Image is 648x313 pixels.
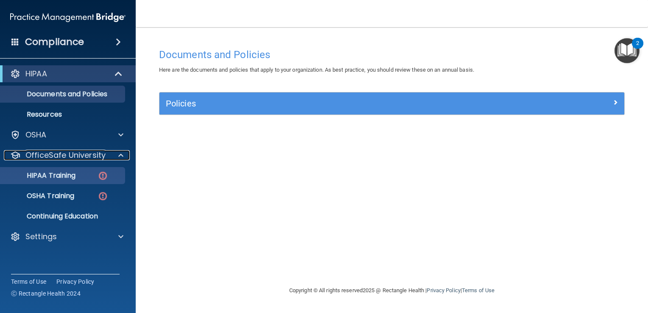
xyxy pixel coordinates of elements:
[10,150,123,160] a: OfficeSafe University
[98,170,108,181] img: danger-circle.6113f641.png
[159,49,625,60] h4: Documents and Policies
[614,38,640,63] button: Open Resource Center, 2 new notifications
[6,212,121,221] p: Continuing Education
[636,43,639,54] div: 2
[10,9,126,26] img: PMB logo
[166,97,618,110] a: Policies
[25,130,47,140] p: OSHA
[6,110,121,119] p: Resources
[6,171,75,180] p: HIPAA Training
[10,130,123,140] a: OSHA
[98,191,108,201] img: danger-circle.6113f641.png
[25,69,47,79] p: HIPAA
[6,90,121,98] p: Documents and Policies
[56,277,95,286] a: Privacy Policy
[427,287,460,293] a: Privacy Policy
[6,192,74,200] p: OSHA Training
[166,99,502,108] h5: Policies
[10,232,123,242] a: Settings
[25,150,106,160] p: OfficeSafe University
[25,36,84,48] h4: Compliance
[237,277,547,304] div: Copyright © All rights reserved 2025 @ Rectangle Health | |
[11,289,81,298] span: Ⓒ Rectangle Health 2024
[11,277,46,286] a: Terms of Use
[159,67,474,73] span: Here are the documents and policies that apply to your organization. As best practice, you should...
[25,232,57,242] p: Settings
[10,69,123,79] a: HIPAA
[462,287,494,293] a: Terms of Use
